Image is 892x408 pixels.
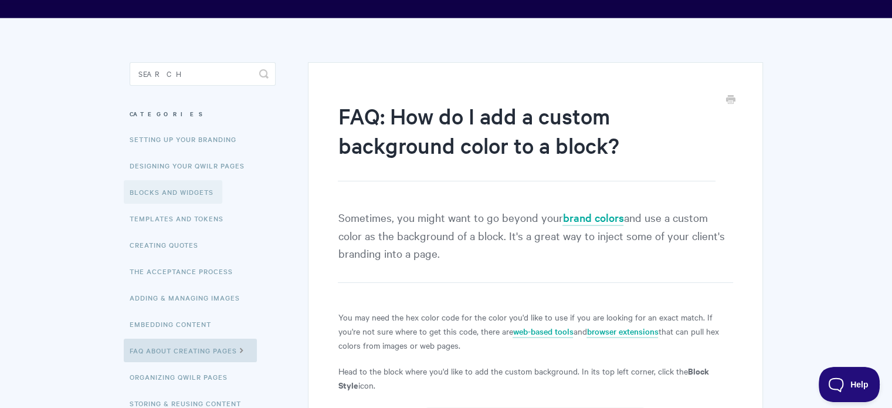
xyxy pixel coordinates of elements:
[130,233,207,257] a: Creating Quotes
[338,365,708,391] strong: Block Style
[338,208,732,283] p: Sometimes, you might want to go beyond your and use a custom color as the background of a block. ...
[586,325,658,338] a: browser extensions
[130,259,242,283] a: The Acceptance Process
[562,210,623,226] a: brand colors
[130,154,253,177] a: Designing Your Qwilr Pages
[130,103,276,124] h3: Categories
[338,101,715,181] h1: FAQ: How do I add a custom background color to a block?
[338,310,732,352] p: You may need the hex color code for the color you'd like to use if you are looking for an exact m...
[513,325,573,338] a: web-based tools
[130,62,276,86] input: Search
[819,367,880,402] iframe: Toggle Customer Support
[726,94,735,107] a: Print this Article
[130,127,245,151] a: Setting up your Branding
[130,207,232,230] a: Templates and Tokens
[130,365,236,389] a: Organizing Qwilr Pages
[124,180,222,204] a: Blocks and Widgets
[130,312,220,336] a: Embedding Content
[124,339,257,362] a: FAQ About Creating Pages
[338,364,732,392] p: Head to the block where you'd like to add the custom background. In its top left corner, click th...
[130,286,249,309] a: Adding & Managing Images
